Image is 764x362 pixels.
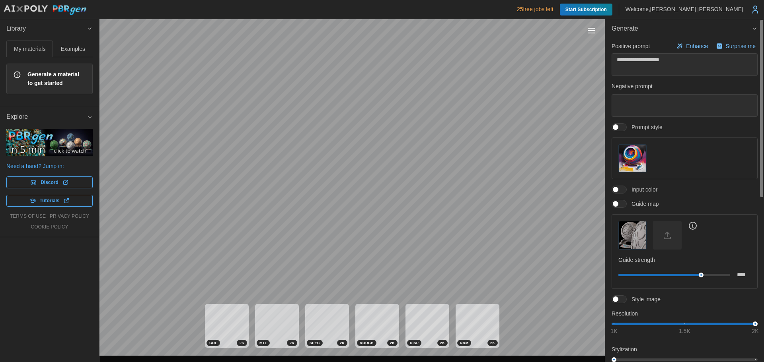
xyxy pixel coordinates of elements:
span: SPEC [310,340,320,346]
p: Guide strength [618,256,751,264]
button: Enhance [674,41,710,52]
img: Prompt style [619,145,646,172]
span: NRM [460,340,468,346]
p: Negative prompt [612,82,758,90]
span: Style image [627,295,661,303]
span: Tutorials [40,195,60,206]
button: Guide map [618,221,647,249]
p: Positive prompt [612,42,650,50]
span: MTL [259,340,267,346]
a: privacy policy [50,213,89,220]
span: Discord [41,177,58,188]
span: Guide map [627,200,659,208]
p: 25 free jobs left [517,5,554,13]
span: COL [209,340,217,346]
a: Tutorials [6,195,93,207]
span: 2 K [240,340,244,346]
span: Generate [612,19,752,39]
p: Enhance [686,42,709,50]
p: Need a hand? Jump in: [6,162,93,170]
p: Welcome, [PERSON_NAME] [PERSON_NAME] [626,5,743,13]
span: 2 K [440,340,445,346]
img: AIxPoly PBRgen [3,5,87,15]
span: 2 K [290,340,294,346]
span: Generate a material to get started [27,70,86,87]
span: Start Subscription [565,4,607,15]
span: 2 K [390,340,395,346]
button: Generate [605,19,764,39]
span: Input color [627,186,657,194]
a: Start Subscription [560,4,612,15]
p: Stylization [612,345,758,353]
img: PBRgen explained in 5 minutes [6,129,93,156]
p: Surprise me [726,42,757,50]
span: 2 K [490,340,495,346]
p: Resolution [612,310,758,317]
a: cookie policy [31,224,68,230]
button: Surprise me [714,41,758,52]
span: DISP [410,340,419,346]
p: My materials [14,45,45,53]
a: terms of use [10,213,46,220]
span: Examples [61,46,85,52]
span: Prompt style [627,123,663,131]
button: Toggle viewport controls [586,25,597,36]
img: Guide map [619,221,646,249]
button: Prompt style [618,144,647,172]
span: Library [6,19,87,39]
span: 2 K [340,340,345,346]
span: ROUGH [360,340,374,346]
span: Explore [6,107,87,127]
a: Discord [6,176,93,188]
